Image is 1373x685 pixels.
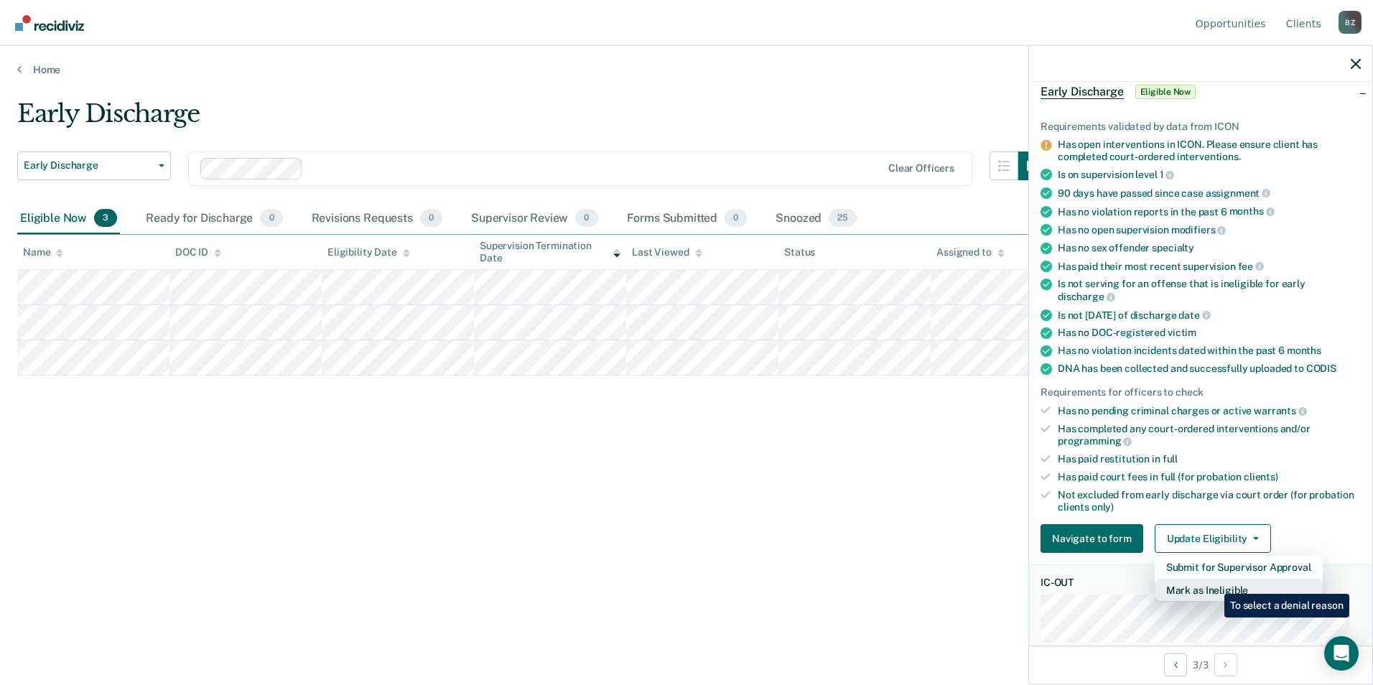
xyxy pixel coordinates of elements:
[1058,404,1361,417] div: Has no pending criminal charges or active
[480,240,620,264] div: Supervision Termination Date
[1339,11,1362,34] button: Profile dropdown button
[260,209,282,228] span: 0
[1058,223,1361,236] div: Has no open supervision
[1041,524,1149,553] a: Navigate to form link
[936,246,1004,258] div: Assigned to
[1238,261,1264,272] span: fee
[94,209,117,228] span: 3
[1058,139,1361,163] div: Has open interventions in ICON. Please ensure client has completed court-ordered interventions.
[24,159,153,172] span: Early Discharge
[143,203,285,235] div: Ready for Discharge
[1339,11,1362,34] div: B Z
[1178,309,1210,321] span: date
[1254,405,1307,416] span: warrants
[1214,653,1237,676] button: Next Opportunity
[1168,327,1196,338] span: victim
[327,246,410,258] div: Eligibility Date
[1163,453,1178,465] span: full
[1041,121,1361,133] div: Requirements validated by data from ICON
[1135,85,1196,99] span: Eligible Now
[1058,168,1361,181] div: Is on supervision level
[1041,577,1361,589] dt: IC-OUT
[1152,242,1194,253] span: specialty
[17,63,1356,76] a: Home
[1058,423,1361,447] div: Has completed any court-ordered interventions and/or
[1155,524,1271,553] button: Update Eligibility
[1058,327,1361,339] div: Has no DOC-registered
[773,203,860,235] div: Snoozed
[1029,69,1372,115] div: Early DischargeEligible Now
[888,162,954,174] div: Clear officers
[632,246,702,258] div: Last Viewed
[1324,636,1359,671] div: Open Intercom Messenger
[1058,471,1361,483] div: Has paid court fees in full (for probation
[829,209,857,228] span: 25
[17,99,1047,140] div: Early Discharge
[1058,489,1361,513] div: Not excluded from early discharge via court order (for probation clients
[1058,345,1361,357] div: Has no violation incidents dated within the past 6
[1058,205,1361,218] div: Has no violation reports in the past 6
[1058,260,1361,273] div: Has paid their most recent supervision
[1155,579,1323,602] button: Mark as Ineligible
[1244,471,1278,483] span: clients)
[1041,524,1143,553] button: Navigate to form
[309,203,445,235] div: Revisions Requests
[624,203,750,235] div: Forms Submitted
[1229,205,1275,217] span: months
[1155,556,1323,579] button: Submit for Supervisor Approval
[17,203,120,235] div: Eligible Now
[1058,309,1361,322] div: Is not [DATE] of discharge
[1058,242,1361,254] div: Has no sex offender
[575,209,597,228] span: 0
[1171,224,1227,236] span: modifiers
[1287,345,1321,356] span: months
[1058,187,1361,200] div: 90 days have passed since case
[1155,556,1323,602] div: Dropdown Menu
[725,209,747,228] span: 0
[1206,187,1270,199] span: assignment
[1029,646,1372,684] div: 3 / 3
[1058,435,1132,447] span: programming
[23,246,63,258] div: Name
[1164,653,1187,676] button: Previous Opportunity
[784,246,815,258] div: Status
[1058,453,1361,465] div: Has paid restitution in
[15,15,84,31] img: Recidiviz
[1092,501,1114,513] span: only)
[1041,386,1361,399] div: Requirements for officers to check
[1058,291,1115,302] span: discharge
[1041,85,1124,99] span: Early Discharge
[1306,363,1336,374] span: CODIS
[420,209,442,228] span: 0
[1058,278,1361,302] div: Is not serving for an offense that is ineligible for early
[468,203,601,235] div: Supervisor Review
[1160,169,1175,180] span: 1
[1058,363,1361,375] div: DNA has been collected and successfully uploaded to
[175,246,221,258] div: DOC ID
